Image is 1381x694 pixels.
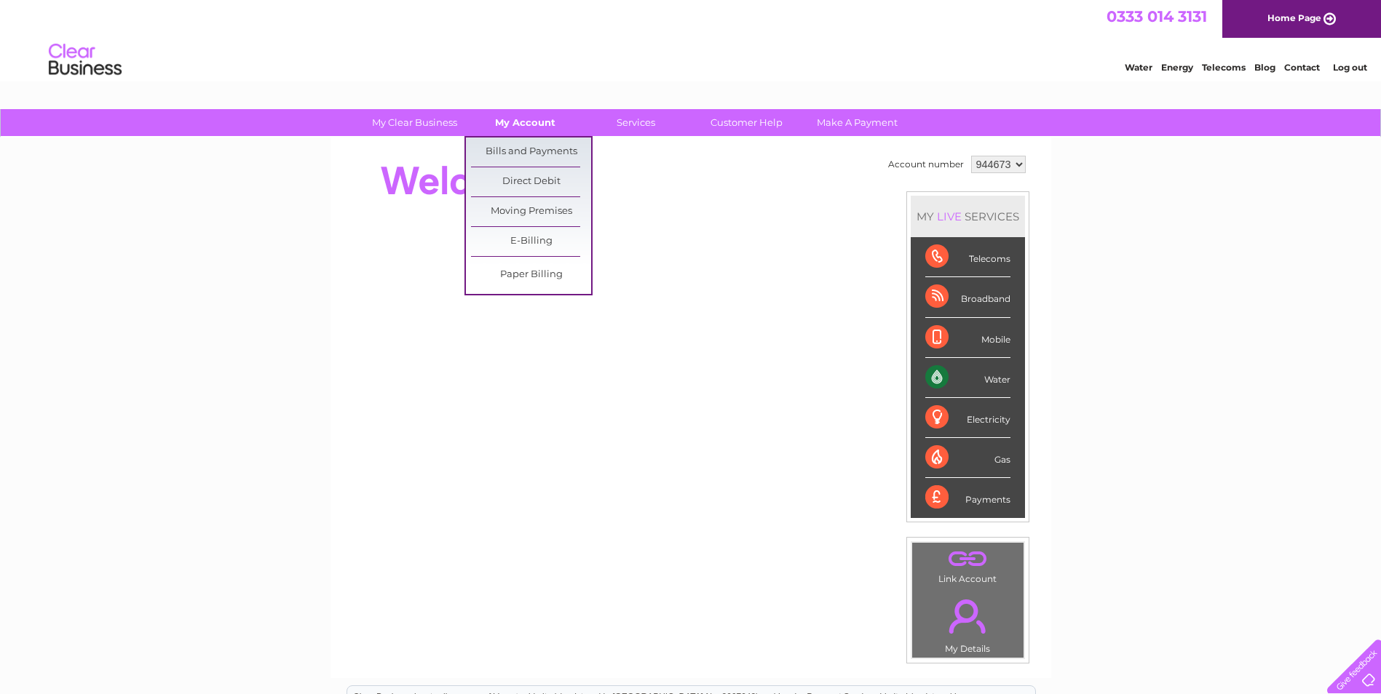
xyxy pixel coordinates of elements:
[916,546,1020,572] a: .
[465,109,585,136] a: My Account
[925,318,1010,358] div: Mobile
[347,8,1035,71] div: Clear Business is a trading name of Verastar Limited (registered in [GEOGRAPHIC_DATA] No. 3667643...
[925,237,1010,277] div: Telecoms
[911,587,1024,658] td: My Details
[925,478,1010,517] div: Payments
[471,227,591,256] a: E-Billing
[1107,7,1207,25] a: 0333 014 3131
[48,38,122,82] img: logo.png
[1254,62,1275,73] a: Blog
[1125,62,1152,73] a: Water
[925,398,1010,438] div: Electricity
[471,137,591,167] a: Bills and Payments
[797,109,917,136] a: Make A Payment
[911,542,1024,588] td: Link Account
[925,277,1010,317] div: Broadband
[925,358,1010,398] div: Water
[1333,62,1367,73] a: Log out
[576,109,696,136] a: Services
[471,167,591,196] a: Direct Debit
[471,197,591,226] a: Moving Premises
[916,591,1020,642] a: .
[471,260,591,290] a: Paper Billing
[1161,62,1193,73] a: Energy
[934,210,965,223] div: LIVE
[1284,62,1320,73] a: Contact
[1202,62,1246,73] a: Telecoms
[925,438,1010,478] div: Gas
[686,109,807,136] a: Customer Help
[911,196,1025,237] div: MY SERVICES
[355,109,475,136] a: My Clear Business
[885,152,968,177] td: Account number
